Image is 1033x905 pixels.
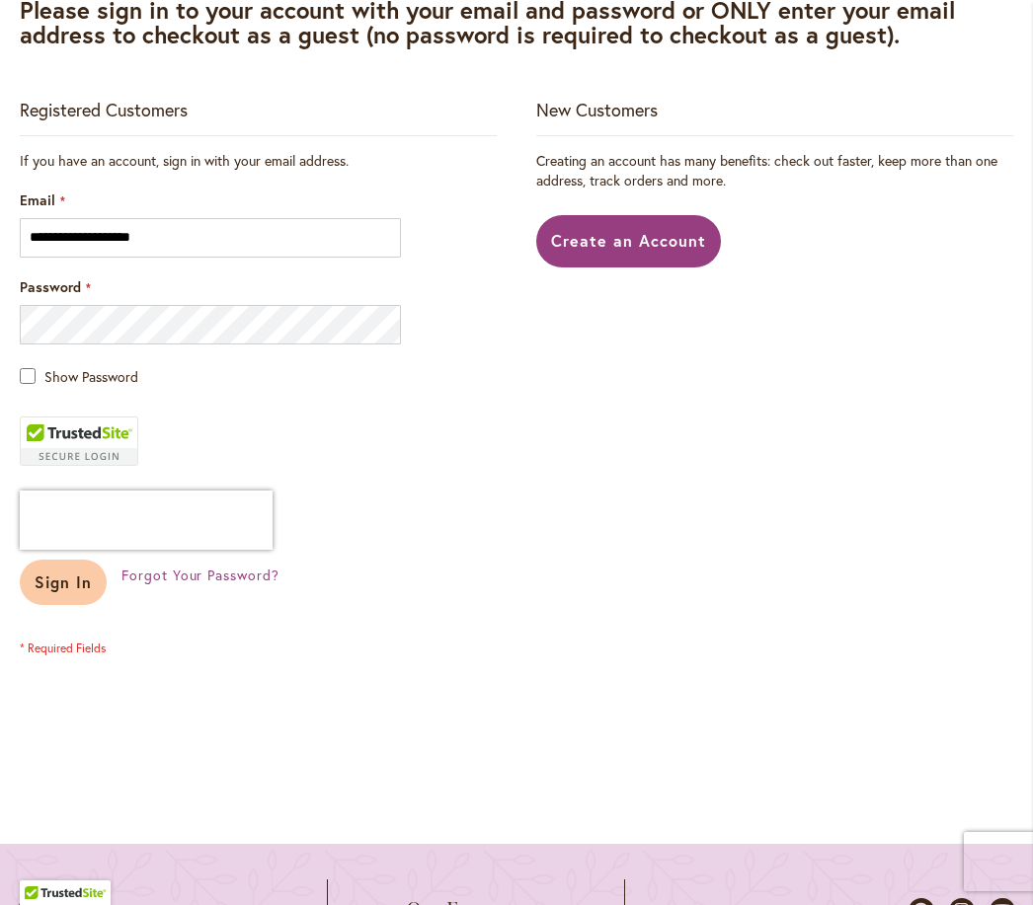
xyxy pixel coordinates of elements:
iframe: reCAPTCHA [20,490,273,550]
span: Password [20,277,81,296]
strong: Registered Customers [20,98,188,121]
strong: New Customers [536,98,658,121]
span: Forgot Your Password? [121,566,279,584]
a: Create an Account [536,215,721,267]
a: Forgot Your Password? [121,566,279,585]
span: Sign In [35,571,92,592]
div: TrustedSite Certified [20,416,138,466]
div: If you have an account, sign in with your email address. [20,151,497,171]
span: Email [20,190,55,209]
button: Sign In [20,560,107,605]
span: Show Password [44,367,138,386]
p: Creating an account has many benefits: check out faster, keep more than one address, track orders... [536,151,1013,190]
span: Create an Account [551,230,706,251]
iframe: Launch Accessibility Center [15,835,70,890]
